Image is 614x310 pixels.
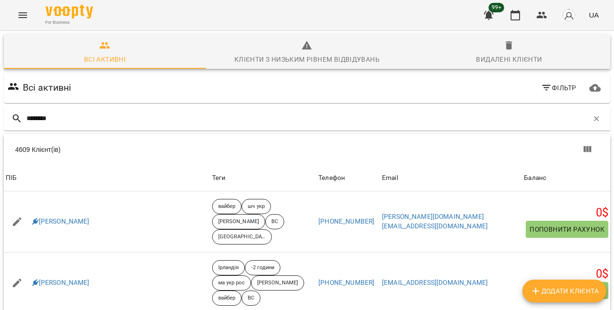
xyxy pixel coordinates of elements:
div: шч укр [242,199,271,214]
a: [PERSON_NAME][DOMAIN_NAME][EMAIL_ADDRESS][DOMAIN_NAME] [382,213,488,230]
p: вайбер [218,294,236,302]
button: UA [585,6,603,24]
div: вайбер [212,291,242,306]
span: 99+ [489,3,504,12]
span: UA [589,10,599,20]
h5: 0 $ [524,206,608,220]
div: Баланс [524,172,546,184]
div: Всі активні [84,54,126,65]
div: Sort [524,172,546,184]
div: ВС [265,214,284,229]
img: Voopty Logo [46,5,93,19]
button: Menu [11,4,34,27]
a: [PERSON_NAME] [32,278,90,288]
span: Поповнити рахунок [530,224,605,235]
a: [PERSON_NAME] [32,217,90,226]
span: Баланс [524,172,608,184]
div: ПІБ [6,172,17,184]
a: [EMAIL_ADDRESS][DOMAIN_NAME] [382,279,488,286]
p: -2 години [251,264,274,272]
div: Sort [6,172,17,184]
div: Sort [382,172,398,184]
div: ВС [242,291,260,306]
p: [GEOGRAPHIC_DATA] [218,233,266,241]
span: Фільтр [541,82,577,94]
a: [PHONE_NUMBER] [318,279,374,286]
span: Додати клієнта [530,285,599,297]
div: -2 години [245,260,280,275]
img: avatar_s.png [562,9,576,22]
div: Ірландія [212,260,245,275]
div: [GEOGRAPHIC_DATA] [212,229,272,244]
span: ПІБ [6,172,208,184]
button: Поповнити рахунок [526,221,608,238]
div: 4609 Клієнт(ів) [15,145,318,154]
div: Телефон [318,172,345,184]
span: Email [382,172,520,184]
p: ВС [271,218,278,226]
button: Додати клієнта [522,280,606,302]
p: вайбер [218,203,236,211]
h6: Всі активні [23,80,72,95]
h5: 0 $ [524,267,608,282]
div: Теги [212,172,315,184]
div: вайбер [212,199,242,214]
p: Ірландія [218,264,239,272]
p: шч укр [248,203,265,211]
div: [PERSON_NAME] [251,275,304,291]
p: [PERSON_NAME] [218,218,259,226]
div: Sort [318,172,345,184]
p: ВС [248,294,254,302]
p: [PERSON_NAME] [257,279,298,287]
p: ма укр рос [218,279,245,287]
span: Телефон [318,172,378,184]
span: For Business [46,19,93,26]
div: [PERSON_NAME] [212,214,265,229]
button: Фільтр [537,79,580,96]
div: Email [382,172,398,184]
button: Показати колонки [576,138,599,161]
div: Table Toolbar [4,134,610,165]
div: Клієнти з низьким рівнем відвідувань [234,54,380,65]
div: Видалені клієнти [476,54,542,65]
a: [PHONE_NUMBER] [318,217,374,225]
div: ма укр рос [212,275,251,291]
